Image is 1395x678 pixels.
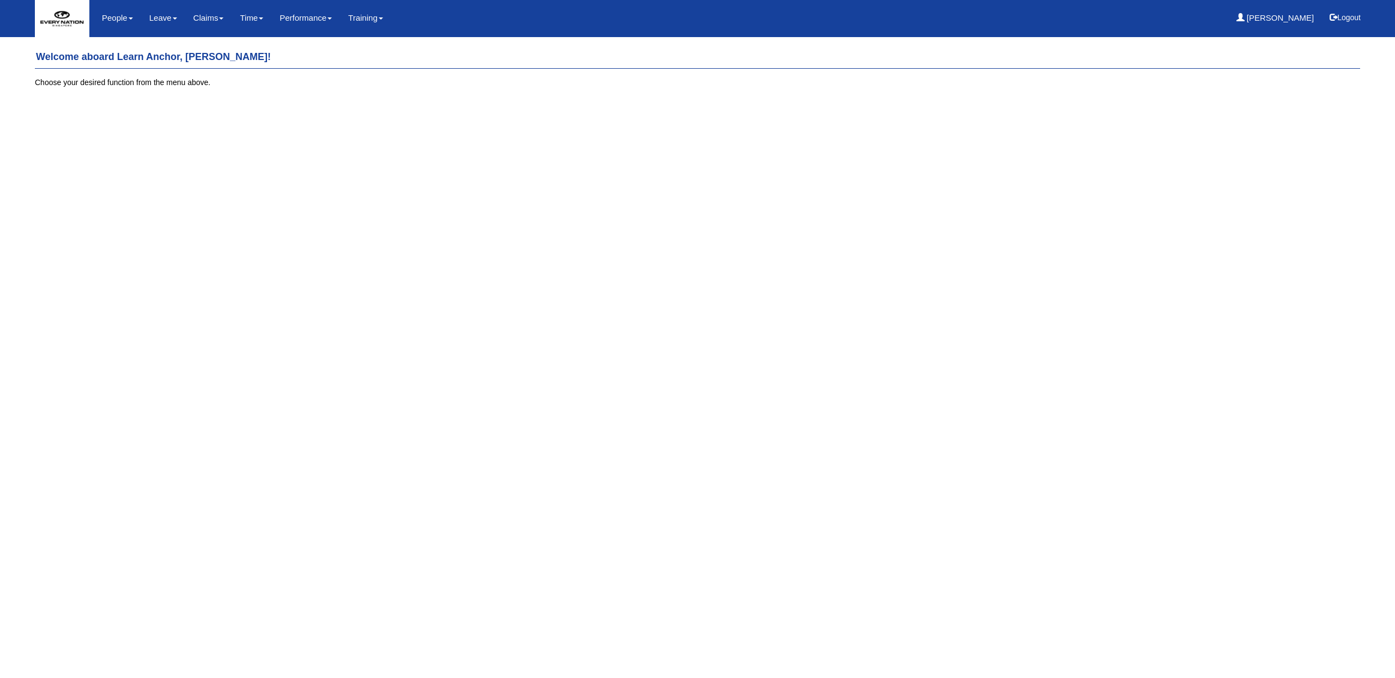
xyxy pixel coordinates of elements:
[1322,4,1368,31] button: Logout
[35,1,89,37] img: 2Q==
[35,77,1360,88] p: Choose your desired function from the menu above.
[102,5,133,31] a: People
[35,46,1360,69] h4: Welcome aboard Learn Anchor, [PERSON_NAME]!
[149,5,177,31] a: Leave
[193,5,224,31] a: Claims
[1236,5,1314,31] a: [PERSON_NAME]
[240,5,263,31] a: Time
[348,5,383,31] a: Training
[280,5,332,31] a: Performance
[1349,634,1384,667] iframe: chat widget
